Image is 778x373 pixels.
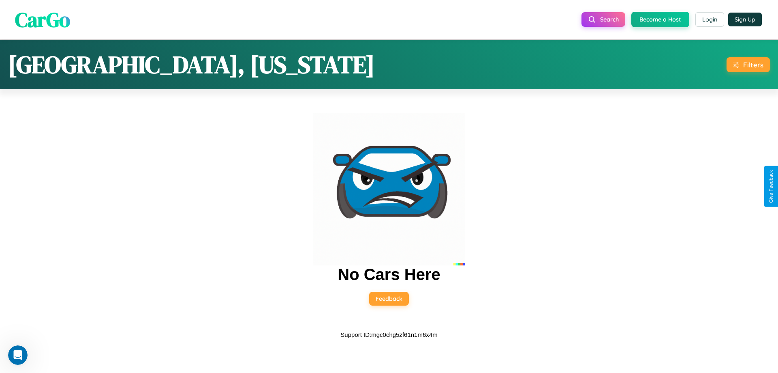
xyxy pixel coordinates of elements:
button: Search [581,12,625,27]
h1: [GEOGRAPHIC_DATA], [US_STATE] [8,48,375,81]
button: Login [695,12,724,27]
div: Filters [743,60,763,69]
iframe: Intercom live chat [8,345,28,365]
img: car [313,113,465,265]
p: Support ID: mgc0chg5zf61n1m6x4m [340,329,437,340]
h2: No Cars Here [338,265,440,284]
button: Become a Host [631,12,689,27]
div: Give Feedback [768,170,774,203]
button: Feedback [369,292,409,306]
span: Search [600,16,619,23]
span: CarGo [15,5,70,33]
button: Sign Up [728,13,762,26]
button: Filters [727,57,770,72]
